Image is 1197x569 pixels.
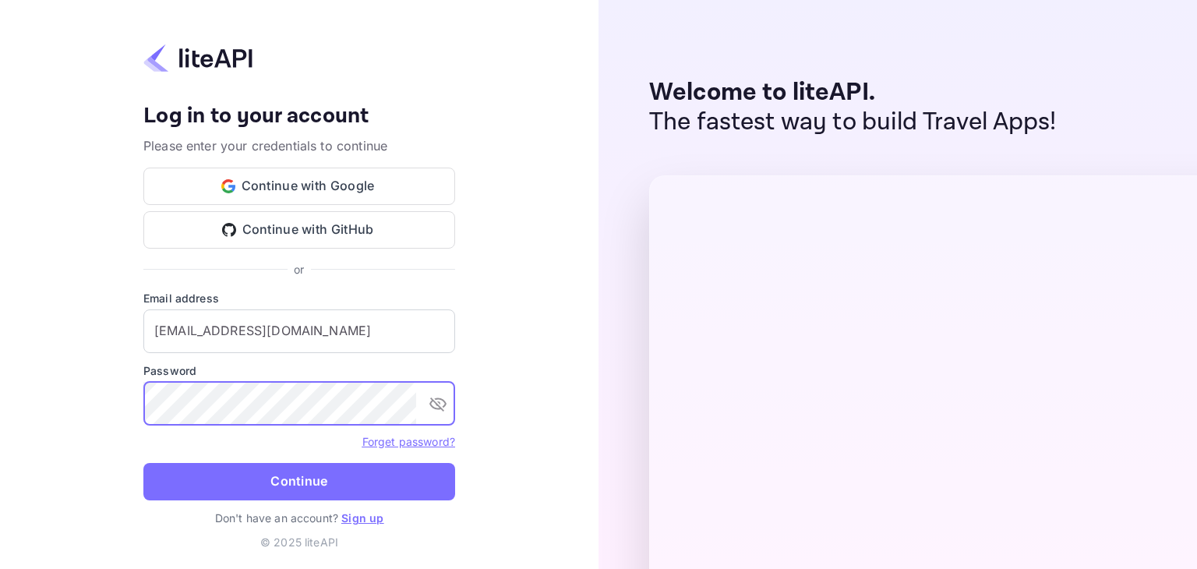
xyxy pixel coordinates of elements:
[143,211,455,249] button: Continue with GitHub
[143,103,455,130] h4: Log in to your account
[341,511,383,525] a: Sign up
[143,136,455,155] p: Please enter your credentials to continue
[362,435,455,448] a: Forget password?
[260,534,338,550] p: © 2025 liteAPI
[143,309,455,353] input: Enter your email address
[143,168,455,205] button: Continue with Google
[649,108,1057,137] p: The fastest way to build Travel Apps!
[143,463,455,500] button: Continue
[294,261,304,277] p: or
[143,43,252,73] img: liteapi
[143,290,455,306] label: Email address
[143,510,455,526] p: Don't have an account?
[395,394,414,413] keeper-lock: Open Keeper Popup
[422,388,454,419] button: toggle password visibility
[143,362,455,379] label: Password
[649,78,1057,108] p: Welcome to liteAPI.
[362,433,455,449] a: Forget password?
